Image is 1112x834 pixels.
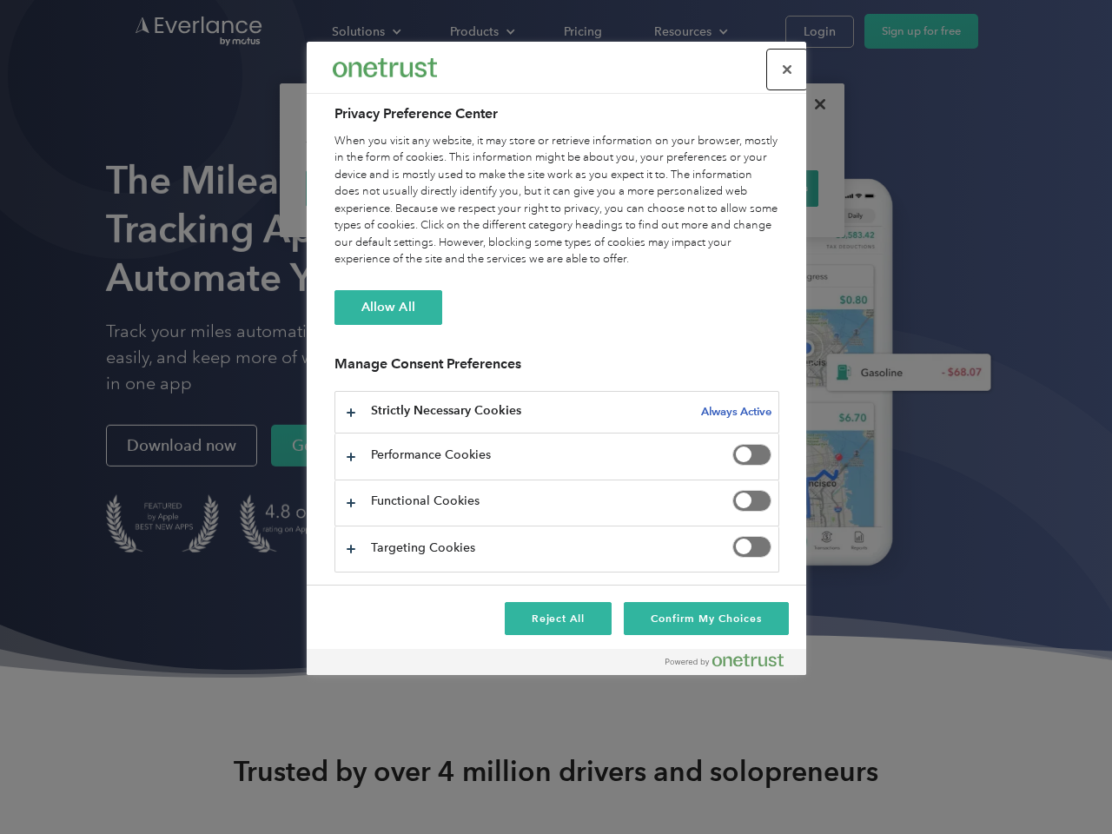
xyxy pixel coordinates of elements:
[334,355,779,382] h3: Manage Consent Preferences
[768,50,806,89] button: Close
[333,58,437,76] img: Everlance
[334,133,779,268] div: When you visit any website, it may store or retrieve information on your browser, mostly in the f...
[334,103,779,124] h2: Privacy Preference Center
[665,653,784,667] img: Powered by OneTrust Opens in a new Tab
[333,50,437,85] div: Everlance
[334,290,442,325] button: Allow All
[624,602,788,635] button: Confirm My Choices
[307,42,806,675] div: Privacy Preference Center
[665,653,798,675] a: Powered by OneTrust Opens in a new Tab
[505,602,612,635] button: Reject All
[307,42,806,675] div: Preference center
